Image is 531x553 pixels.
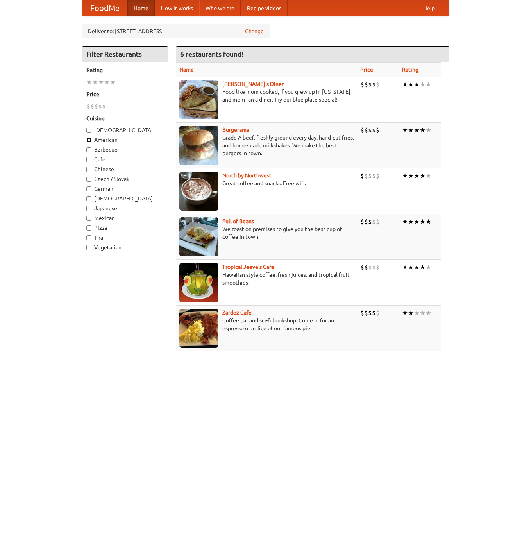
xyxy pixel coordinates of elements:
[364,263,368,272] li: $
[86,243,164,251] label: Vegetarian
[402,126,408,134] li: ★
[86,206,91,211] input: Japanese
[372,309,376,317] li: $
[86,146,164,154] label: Barbecue
[86,216,91,221] input: Mexican
[86,78,92,86] li: ★
[179,88,354,104] p: Food like mom cooked, if you grew up in [US_STATE] and mom ran a diner. Try our blue plate special!
[86,245,91,250] input: Vegetarian
[360,217,364,226] li: $
[368,217,372,226] li: $
[408,80,414,89] li: ★
[420,80,426,89] li: ★
[98,102,102,111] li: $
[86,224,164,232] label: Pizza
[86,102,90,111] li: $
[420,263,426,272] li: ★
[368,126,372,134] li: $
[86,234,164,242] label: Thai
[420,309,426,317] li: ★
[364,126,368,134] li: $
[426,80,431,89] li: ★
[98,78,104,86] li: ★
[426,309,431,317] li: ★
[372,80,376,89] li: $
[86,138,91,143] input: American
[426,217,431,226] li: ★
[222,172,272,179] a: North by Northwest
[376,126,380,134] li: $
[360,309,364,317] li: $
[241,0,288,16] a: Recipe videos
[179,66,194,73] a: Name
[86,177,91,182] input: Czech / Slovak
[110,78,116,86] li: ★
[376,172,380,180] li: $
[417,0,441,16] a: Help
[364,172,368,180] li: $
[179,134,354,157] p: Grade A beef, freshly ground every day, hand-cut fries, and home-made milkshakes. We make the bes...
[86,204,164,212] label: Japanese
[364,217,368,226] li: $
[376,217,380,226] li: $
[402,172,408,180] li: ★
[179,263,218,302] img: jeeves.jpg
[179,126,218,165] img: burgerama.jpg
[402,217,408,226] li: ★
[376,309,380,317] li: $
[102,102,106,111] li: $
[414,217,420,226] li: ★
[414,172,420,180] li: ★
[222,81,284,87] a: [PERSON_NAME]'s Diner
[426,126,431,134] li: ★
[179,179,354,187] p: Great coffee and snacks. Free wifi.
[94,102,98,111] li: $
[82,24,270,38] div: Deliver to: [STREET_ADDRESS]
[414,263,420,272] li: ★
[86,196,91,201] input: [DEMOGRAPHIC_DATA]
[426,172,431,180] li: ★
[92,78,98,86] li: ★
[179,217,218,256] img: beans.jpg
[82,47,168,62] h4: Filter Restaurants
[420,172,426,180] li: ★
[127,0,155,16] a: Home
[364,309,368,317] li: $
[199,0,241,16] a: Who we are
[179,271,354,286] p: Hawaiian style coffee, fresh juices, and tropical fruit smoothies.
[360,172,364,180] li: $
[376,263,380,272] li: $
[368,263,372,272] li: $
[376,80,380,89] li: $
[368,172,372,180] li: $
[86,66,164,74] h5: Rating
[372,217,376,226] li: $
[86,165,164,173] label: Chinese
[86,147,91,152] input: Barbecue
[420,126,426,134] li: ★
[82,0,127,16] a: FoodMe
[222,310,252,316] b: Zardoz Cafe
[180,50,243,58] ng-pluralize: 6 restaurants found!
[222,264,274,270] a: Tropical Jeeve's Cafe
[86,167,91,172] input: Chinese
[372,126,376,134] li: $
[86,225,91,231] input: Pizza
[408,172,414,180] li: ★
[222,127,249,133] a: Burgerama
[408,126,414,134] li: ★
[179,317,354,332] p: Coffee bar and sci-fi bookshop. Come in for an espresso or a slice of our famous pie.
[402,263,408,272] li: ★
[104,78,110,86] li: ★
[420,217,426,226] li: ★
[179,172,218,211] img: north.jpg
[86,90,164,98] h5: Price
[86,186,91,191] input: German
[402,309,408,317] li: ★
[86,195,164,202] label: [DEMOGRAPHIC_DATA]
[222,218,254,224] a: Full of Beans
[402,80,408,89] li: ★
[86,235,91,240] input: Thai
